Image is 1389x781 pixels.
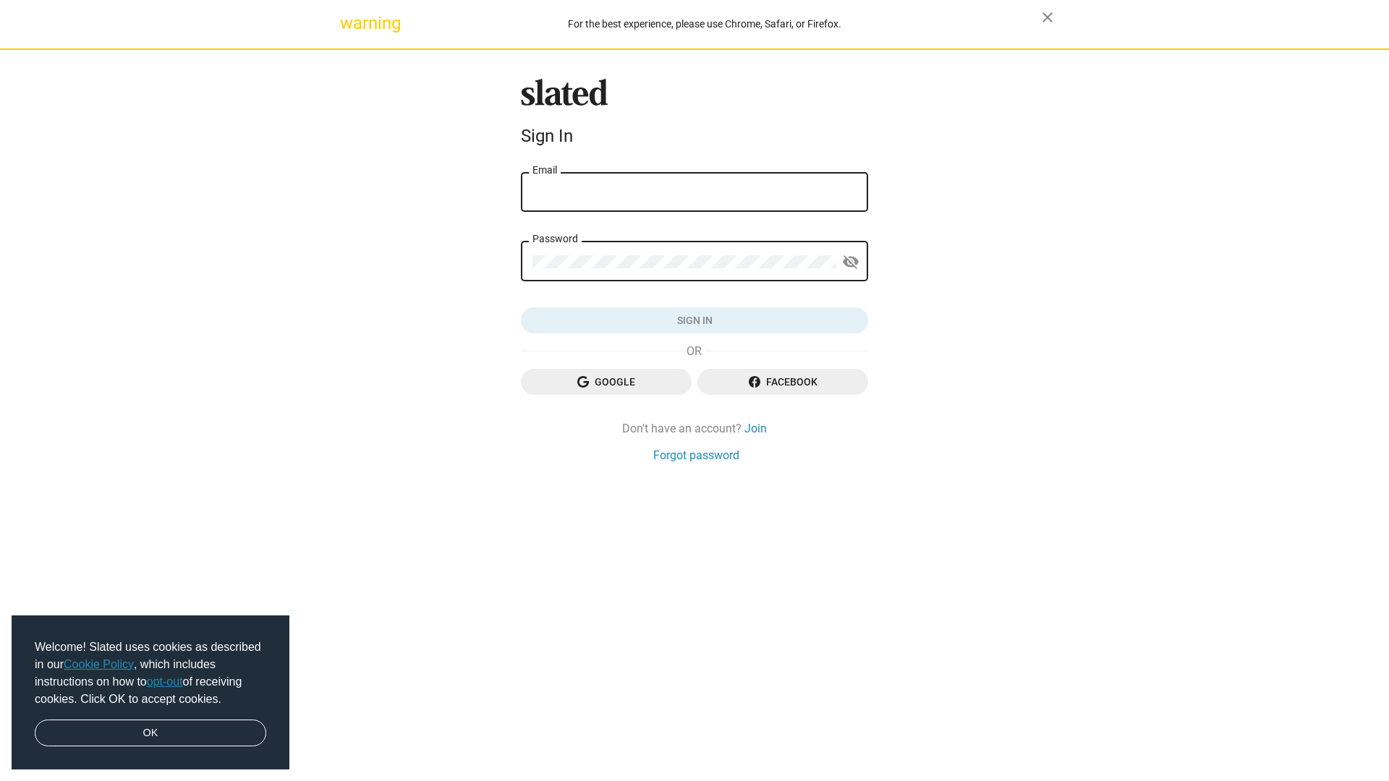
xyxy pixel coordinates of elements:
button: Google [521,369,692,395]
a: opt-out [147,675,183,688]
a: dismiss cookie message [35,720,266,747]
span: Welcome! Slated uses cookies as described in our , which includes instructions on how to of recei... [35,639,266,708]
a: Forgot password [653,448,739,463]
a: Cookie Policy [64,658,134,670]
button: Facebook [697,369,868,395]
sl-branding: Sign In [521,79,868,153]
button: Show password [836,248,865,277]
div: Sign In [521,126,868,146]
mat-icon: warning [340,14,357,32]
div: For the best experience, please use Chrome, Safari, or Firefox. [368,14,1042,34]
a: Join [744,421,767,436]
span: Google [532,369,680,395]
mat-icon: close [1039,9,1056,26]
mat-icon: visibility_off [842,251,859,273]
div: Don't have an account? [521,421,868,436]
div: cookieconsent [12,615,289,770]
span: Facebook [709,369,857,395]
